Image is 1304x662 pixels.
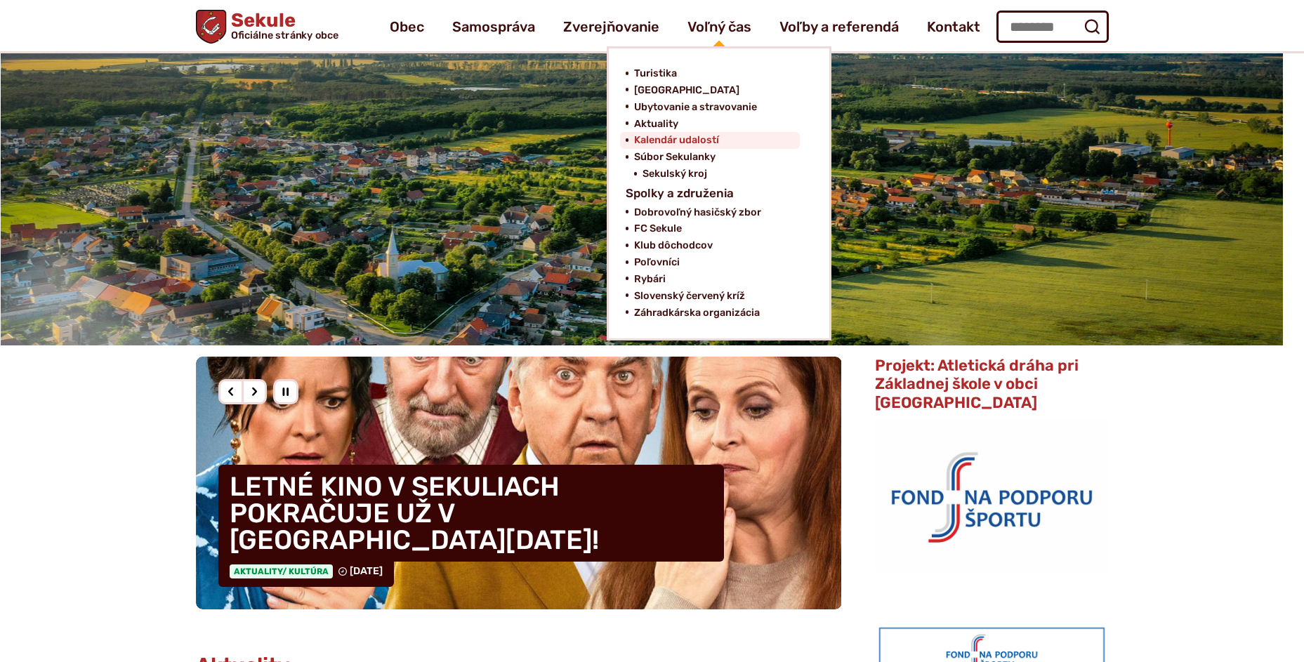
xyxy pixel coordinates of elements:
[230,30,338,40] span: Oficiálne stránky obce
[626,183,734,204] span: Spolky a združenia
[634,82,794,99] a: [GEOGRAPHIC_DATA]
[634,204,794,221] a: Dobrovoľný hasičský zbor
[634,65,677,82] span: Turistika
[218,379,244,404] div: Predošlý slajd
[196,10,338,44] a: Logo Sekule, prejsť na domovskú stránku.
[634,99,757,116] span: Ubytovanie a stravovanie
[273,379,298,404] div: Pozastaviť pohyb slajdera
[452,7,535,46] a: Samospráva
[634,305,760,322] span: Záhradkárska organizácia
[218,465,724,562] h4: LETNÉ KINO V SEKULIACH POKRAČUJE UŽ V [GEOGRAPHIC_DATA][DATE]!
[643,166,707,183] span: Sekulský kroj
[634,237,713,254] span: Klub dôchodcov
[643,166,803,183] a: Sekulský kroj
[634,149,794,166] a: Súbor Sekulanky
[875,420,1108,571] img: logo_fnps.png
[634,99,794,116] a: Ubytovanie a stravovanie
[230,564,333,578] span: Aktuality
[634,237,794,254] a: Klub dôchodcov
[634,271,794,288] a: Rybári
[634,116,678,133] span: Aktuality
[687,7,751,46] a: Voľný čas
[634,271,666,288] span: Rybári
[634,288,745,305] span: Slovenský červený kríž
[634,305,794,322] a: Záhradkárska organizácia
[634,132,719,149] span: Kalendár udalostí
[634,132,794,149] a: Kalendár udalostí
[634,220,794,237] a: FC Sekule
[634,288,794,305] a: Slovenský červený kríž
[282,567,329,576] span: / Kultúra
[350,565,383,577] span: [DATE]
[927,7,980,46] a: Kontakt
[875,356,1079,412] span: Projekt: Atletická dráha pri Základnej škole v obci [GEOGRAPHIC_DATA]
[634,149,716,166] span: Súbor Sekulanky
[634,220,682,237] span: FC Sekule
[634,116,794,133] a: Aktuality
[196,10,226,44] img: Prejsť na domovskú stránku
[779,7,899,46] a: Voľby a referendá
[634,82,739,99] span: [GEOGRAPHIC_DATA]
[634,254,680,271] span: Poľovníci
[390,7,424,46] a: Obec
[563,7,659,46] a: Zverejňovanie
[634,254,794,271] a: Poľovníci
[626,183,777,204] a: Spolky a združenia
[226,11,338,41] h1: Sekule
[634,65,794,82] a: Turistika
[242,379,267,404] div: Nasledujúci slajd
[196,357,842,609] a: LETNÉ KINO V SEKULIACH POKRAČUJE UŽ V [GEOGRAPHIC_DATA][DATE]! Aktuality/ Kultúra [DATE]
[634,204,761,221] span: Dobrovoľný hasičský zbor
[196,357,842,609] div: 8 / 8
